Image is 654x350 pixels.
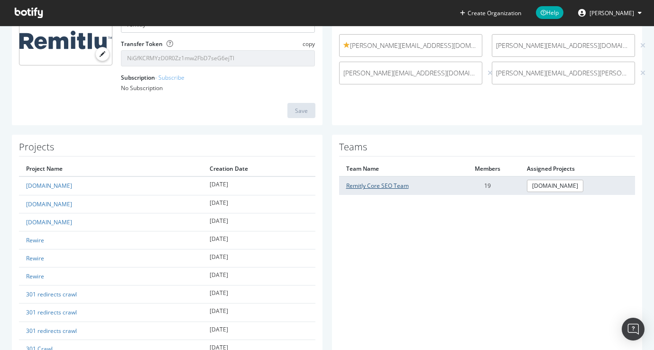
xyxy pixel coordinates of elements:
h1: Projects [19,142,315,157]
a: Remitly Core SEO Team [346,182,409,190]
span: Adam Whittles [590,9,634,17]
th: Members [455,161,520,176]
td: [DATE] [203,249,315,267]
button: Create Organization [460,9,522,18]
th: Team Name [339,161,455,176]
a: Rewire [26,254,44,262]
td: 19 [455,176,520,194]
div: Save [295,107,308,115]
span: [PERSON_NAME][EMAIL_ADDRESS][DOMAIN_NAME] [343,68,478,78]
td: [DATE] [203,231,315,249]
a: [DOMAIN_NAME] [26,218,72,226]
th: Project Name [19,161,203,176]
button: Save [287,103,315,118]
td: [DATE] [203,267,315,286]
td: [DATE] [203,195,315,213]
a: 301 redirects crawl [26,308,77,316]
td: [DATE] [203,176,315,195]
th: Creation Date [203,161,315,176]
label: Transfer Token [121,40,163,48]
td: [DATE] [203,322,315,340]
th: Assigned Projects [520,161,635,176]
a: 301 redirects crawl [26,290,77,298]
div: Open Intercom Messenger [622,318,645,341]
span: [PERSON_NAME][EMAIL_ADDRESS][DOMAIN_NAME] [496,41,631,50]
div: No Subscription [121,84,315,92]
td: [DATE] [203,286,315,304]
a: 301 redirects crawl [26,327,77,335]
span: [PERSON_NAME][EMAIL_ADDRESS][PERSON_NAME][DOMAIN_NAME] [496,68,631,78]
span: [PERSON_NAME][EMAIL_ADDRESS][DOMAIN_NAME] [343,41,478,50]
td: [DATE] [203,213,315,231]
h1: Teams [339,142,636,157]
label: Subscription [121,74,184,82]
a: [DOMAIN_NAME] [26,182,72,190]
a: Rewire [26,272,44,280]
a: Rewire [26,236,44,244]
button: [PERSON_NAME] [571,5,649,20]
span: copy [303,40,315,48]
td: [DATE] [203,304,315,322]
a: [DOMAIN_NAME] [26,200,72,208]
a: - Subscribe [155,74,184,82]
a: [DOMAIN_NAME] [527,180,583,192]
span: Help [536,6,563,19]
